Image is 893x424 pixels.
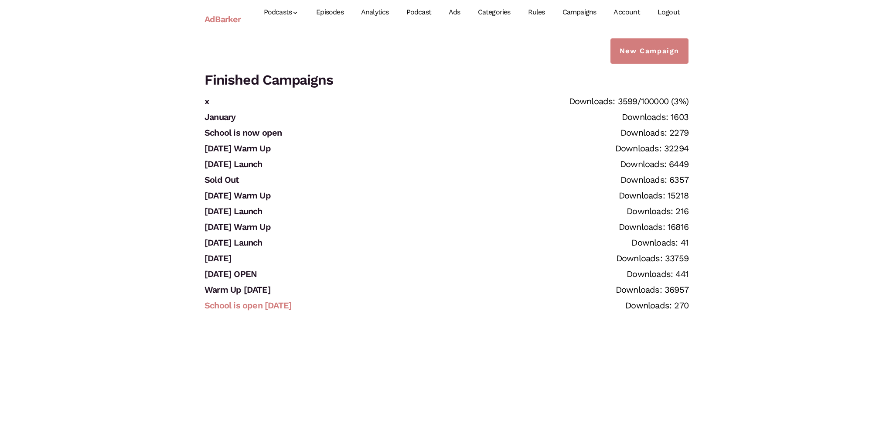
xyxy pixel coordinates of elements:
a: New Campaign [610,38,688,64]
a: [DATE] Warm Up [205,222,271,232]
div: Downloads: 3599/100000 (3%) [569,93,688,109]
div: Downloads: 2279 [620,125,688,140]
h2: Finished Campaigns [205,70,688,90]
a: [DATE] Launch [205,206,262,216]
a: [DATE] Warm Up [205,190,271,201]
div: Downloads: 6449 [620,156,688,172]
a: School is open [DATE] [205,300,292,311]
div: Downloads: 15218 [619,188,688,203]
a: [DATE] Launch [205,159,262,169]
div: Downloads: 41 [631,235,688,250]
div: Downloads: 32294 [615,140,688,156]
div: Downloads: 36957 [616,282,688,297]
a: Warm Up [DATE] [205,284,271,295]
a: School is now open [205,127,282,138]
a: [DATE] Launch [205,237,262,248]
a: x [205,96,209,106]
div: Downloads: 270 [625,297,688,313]
a: [DATE] [205,253,232,263]
div: Downloads: 216 [627,203,688,219]
div: Downloads: 1603 [622,109,688,125]
div: Downloads: 16816 [619,219,688,235]
a: [DATE] OPEN [205,269,257,279]
div: Downloads: 33759 [616,250,688,266]
div: Downloads: 6357 [620,172,688,188]
a: [DATE] Warm Up [205,143,271,154]
a: January [205,112,235,122]
a: AdBarker [205,9,241,29]
div: Downloads: 441 [627,266,688,282]
a: Sold Out [205,174,239,185]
